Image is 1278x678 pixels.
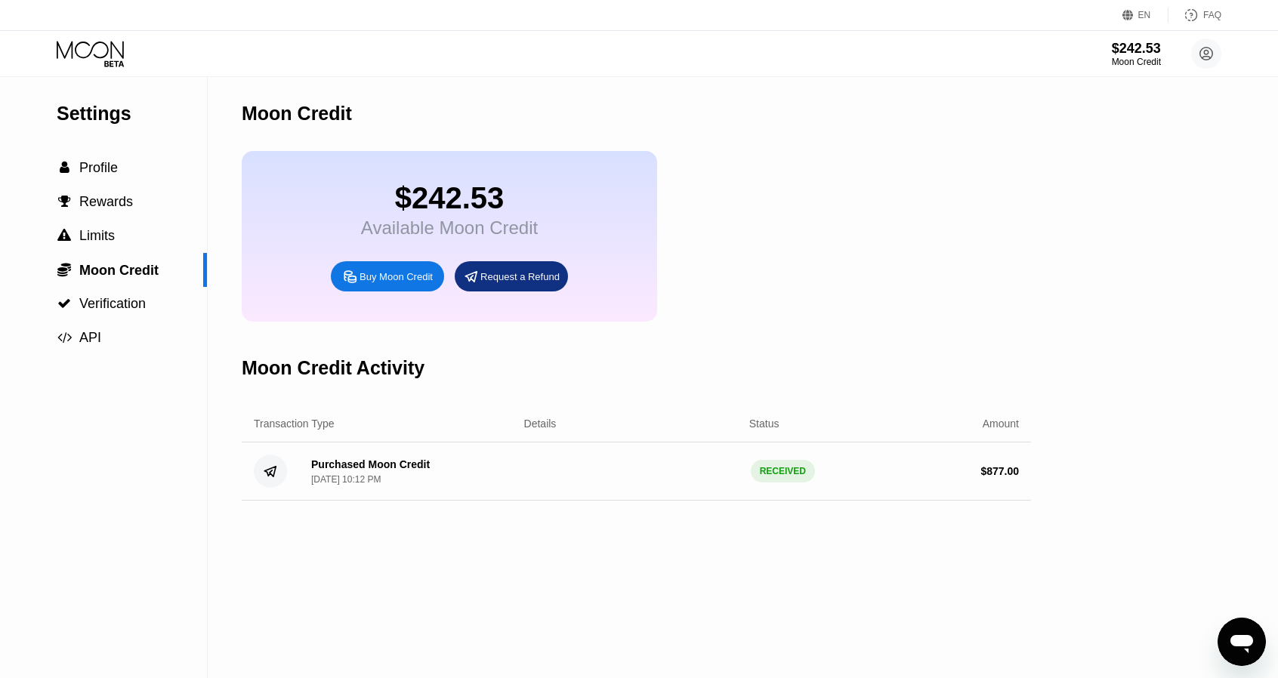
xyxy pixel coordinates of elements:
div: FAQ [1203,10,1221,20]
div: Moon Credit [242,103,352,125]
div: Buy Moon Credit [360,270,433,283]
span:  [60,161,69,174]
span: Profile [79,160,118,175]
span: Rewards [79,194,133,209]
iframe: Кнопка запуска окна обмена сообщениями [1218,618,1266,666]
div: $242.53 [1112,41,1161,57]
span:  [58,195,71,208]
div: Details [524,418,557,430]
div:  [57,262,72,277]
div: Moon Credit [1112,57,1161,67]
div: $242.53 [361,181,538,215]
div: Request a Refund [455,261,568,291]
div:  [57,229,72,242]
div: Request a Refund [480,270,560,283]
div: Transaction Type [254,418,335,430]
div: Purchased Moon Credit [311,458,430,470]
div: $242.53Moon Credit [1112,41,1161,67]
div: Amount [983,418,1019,430]
span:  [57,331,72,344]
span:  [57,262,71,277]
div: EN [1122,8,1168,23]
span: Verification [79,296,146,311]
div:  [57,195,72,208]
div: Available Moon Credit [361,217,538,239]
div: $ 877.00 [980,465,1019,477]
span:  [57,229,71,242]
span:  [57,297,71,310]
div: EN [1138,10,1151,20]
div: FAQ [1168,8,1221,23]
div: Buy Moon Credit [331,261,444,291]
div:  [57,297,72,310]
div: Moon Credit Activity [242,357,424,379]
div: Settings [57,103,207,125]
div: Status [749,418,779,430]
div: RECEIVED [751,460,815,482]
span: Moon Credit [79,263,159,278]
div: [DATE] 10:12 PM [311,474,381,485]
div:  [57,161,72,174]
span: API [79,330,101,345]
span: Limits [79,228,115,243]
